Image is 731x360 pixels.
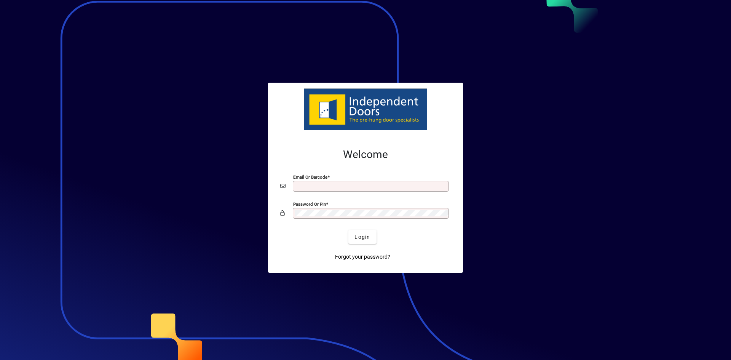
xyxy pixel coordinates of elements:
a: Forgot your password? [332,250,393,264]
h2: Welcome [280,148,451,161]
button: Login [348,230,376,244]
span: Forgot your password? [335,253,390,261]
mat-label: Password or Pin [293,202,326,207]
mat-label: Email or Barcode [293,174,327,180]
span: Login [354,233,370,241]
